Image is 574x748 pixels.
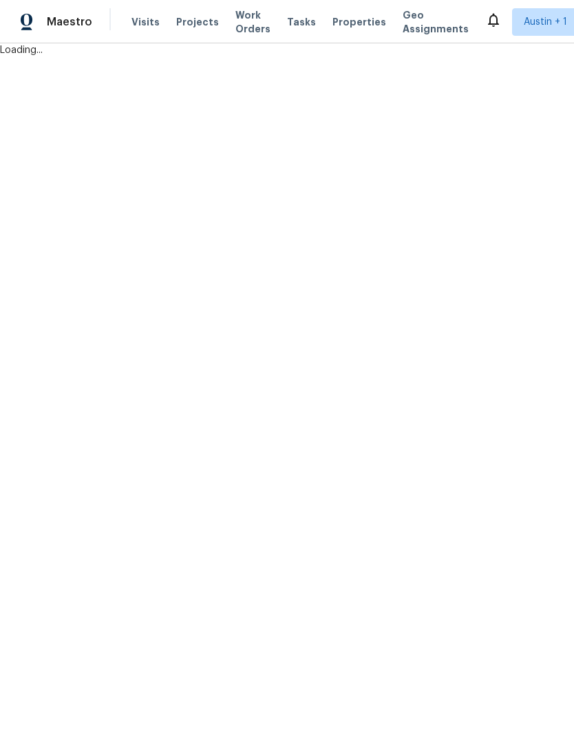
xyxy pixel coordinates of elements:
[287,17,316,27] span: Tasks
[176,15,219,29] span: Projects
[403,8,469,36] span: Geo Assignments
[131,15,160,29] span: Visits
[332,15,386,29] span: Properties
[47,15,92,29] span: Maestro
[524,15,567,29] span: Austin + 1
[235,8,270,36] span: Work Orders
